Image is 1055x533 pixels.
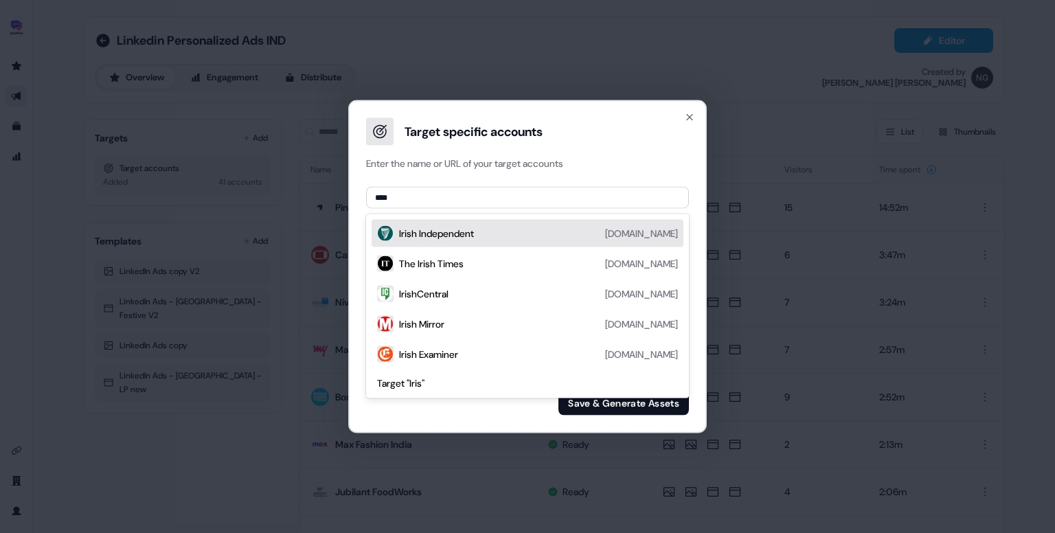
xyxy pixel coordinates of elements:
div: [DOMAIN_NAME] [605,257,678,271]
div: [DOMAIN_NAME] [605,317,678,331]
div: Target " Iris " [377,376,678,390]
div: Irish Mirror [399,317,444,331]
button: Save & Generate Assets [558,390,689,415]
div: The Irish Times [399,257,464,271]
p: Enter the name or URL of your target accounts [361,157,694,170]
div: [DOMAIN_NAME] [605,287,678,301]
div: [DOMAIN_NAME] [605,227,678,240]
h3: Target specific accounts [405,124,543,140]
div: [DOMAIN_NAME] [605,348,678,361]
div: Irish Independent [399,227,474,240]
div: IrishCentral [399,287,449,301]
div: Irish Examiner [399,348,458,361]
